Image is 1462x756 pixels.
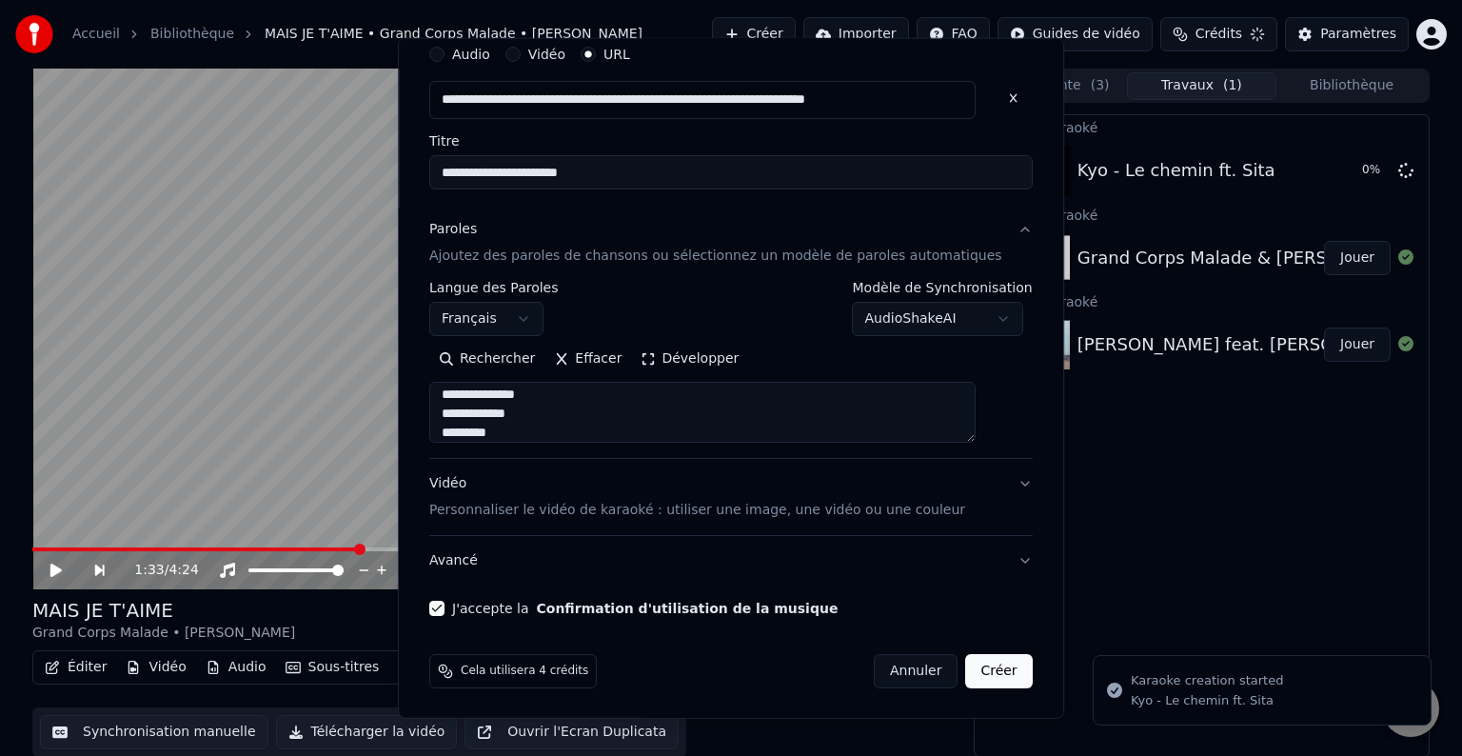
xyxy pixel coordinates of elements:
[461,664,588,679] span: Cela utilisera 4 crédits
[853,281,1033,294] label: Modèle de Synchronisation
[544,344,631,374] button: Effacer
[429,501,965,520] p: Personnaliser le vidéo de karaoké : utiliser une image, une vidéo ou une couleur
[429,344,544,374] button: Rechercher
[429,205,1033,281] button: ParolesAjoutez des paroles de chansons ou sélectionnez un modèle de paroles automatiques
[632,344,749,374] button: Développer
[429,474,965,520] div: Vidéo
[537,602,839,615] button: J'accepte la
[874,654,958,688] button: Annuler
[603,48,630,61] label: URL
[429,281,559,294] label: Langue des Paroles
[528,48,565,61] label: Vidéo
[429,281,1033,458] div: ParolesAjoutez des paroles de chansons ou sélectionnez un modèle de paroles automatiques
[452,602,838,615] label: J'accepte la
[429,459,1033,535] button: VidéoPersonnaliser le vidéo de karaoké : utiliser une image, une vidéo ou une couleur
[429,220,477,239] div: Paroles
[429,134,1033,148] label: Titre
[429,247,1002,266] p: Ajoutez des paroles de chansons ou sélectionnez un modèle de paroles automatiques
[452,48,490,61] label: Audio
[966,654,1033,688] button: Créer
[429,536,1033,586] button: Avancé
